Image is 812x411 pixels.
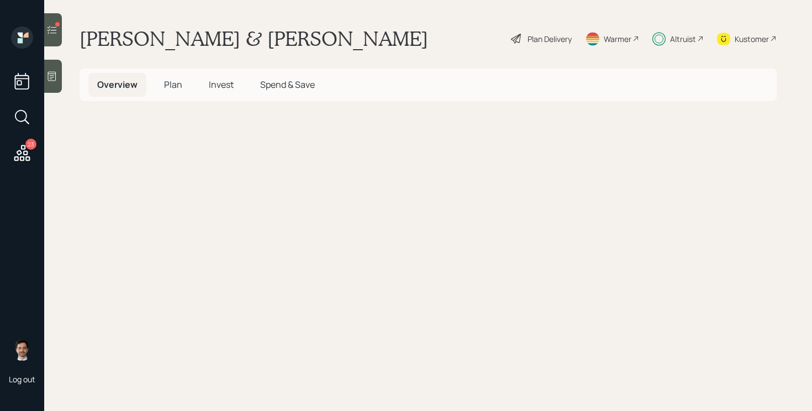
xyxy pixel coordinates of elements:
img: jonah-coleman-headshot.png [11,339,33,361]
div: Plan Delivery [528,33,572,45]
div: Altruist [670,33,696,45]
span: Plan [164,78,182,91]
div: Warmer [604,33,631,45]
span: Invest [209,78,234,91]
span: Overview [97,78,138,91]
div: Kustomer [735,33,769,45]
span: Spend & Save [260,78,315,91]
div: 23 [25,139,36,150]
div: Log out [9,374,35,384]
h1: [PERSON_NAME] & [PERSON_NAME] [80,27,428,51]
